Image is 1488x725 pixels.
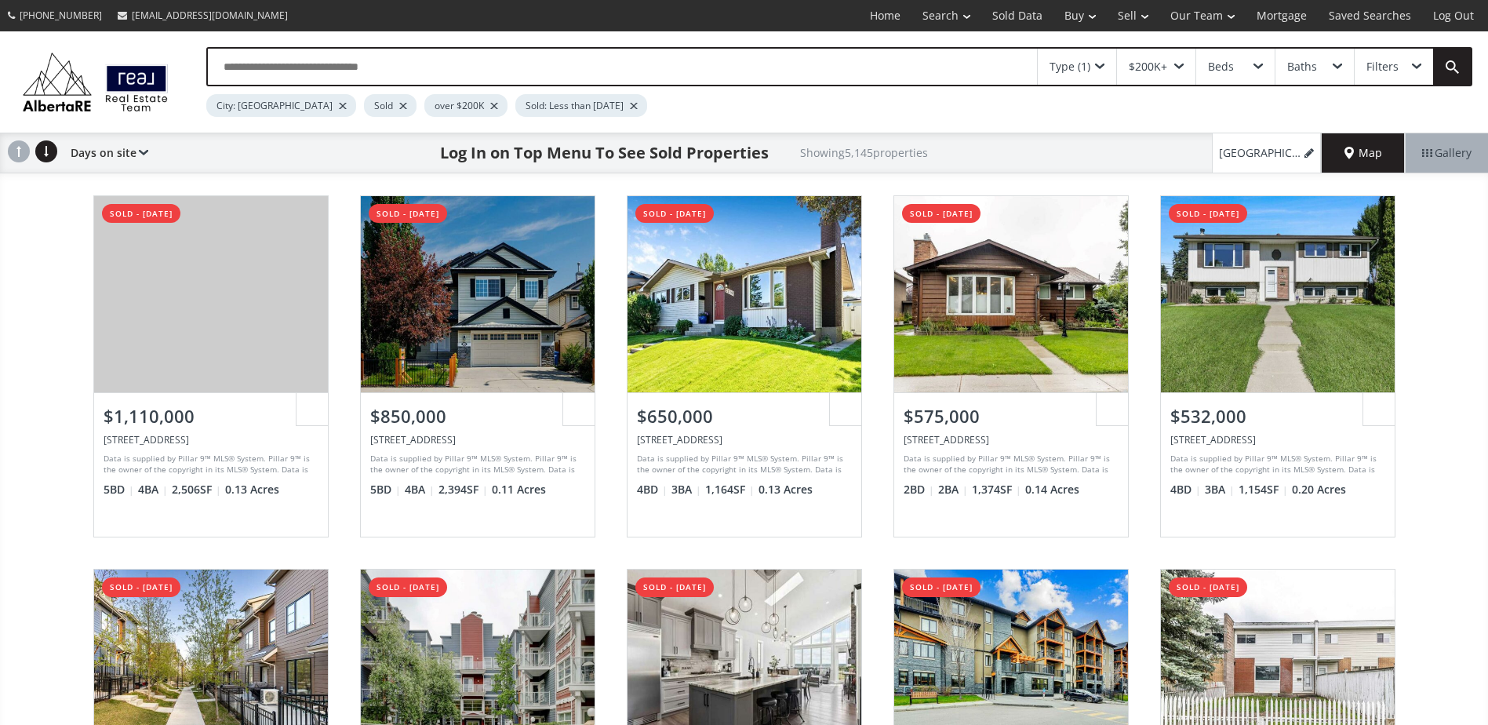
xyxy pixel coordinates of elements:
[424,94,508,117] div: over $200K
[104,404,318,428] div: $1,110,000
[1422,145,1472,161] span: Gallery
[904,482,934,497] span: 2 BD
[492,482,546,497] span: 0.11 Acres
[1405,133,1488,173] div: Gallery
[438,482,488,497] span: 2,394 SF
[104,433,318,446] div: 242 Discovery Ridge Bay SW, Calgary, AB T3H 5T7
[611,180,878,553] a: sold - [DATE]$650,000[STREET_ADDRESS]Data is supplied by Pillar 9™ MLS® System. Pillar 9™ is the ...
[104,453,315,476] div: Data is supplied by Pillar 9™ MLS® System. Pillar 9™ is the owner of the copyright in its MLS® Sy...
[1170,433,1385,446] div: 255 Penbrooke Way SE, Calgary, AB T2A 3S7
[370,433,585,446] div: 11948 Valley Ridge Drive NW, Calgary, AB T3B 5V3
[104,482,134,497] span: 5 BD
[1212,133,1322,173] a: [GEOGRAPHIC_DATA], over $200K
[206,94,356,117] div: City: [GEOGRAPHIC_DATA]
[904,433,1119,446] div: 7120 20 Street SE, Calgary, AB T2C 0P6
[800,147,928,158] h2: Showing 5,145 properties
[637,482,668,497] span: 4 BD
[1322,133,1405,173] div: Map
[344,180,611,553] a: sold - [DATE]$850,000[STREET_ADDRESS]Data is supplied by Pillar 9™ MLS® System. Pillar 9™ is the ...
[637,433,852,446] div: 7219 Range Drive NW, Calgary, AB T3G 1H2
[1208,61,1234,72] div: Beds
[370,453,581,476] div: Data is supplied by Pillar 9™ MLS® System. Pillar 9™ is the owner of the copyright in its MLS® Sy...
[904,453,1115,476] div: Data is supplied by Pillar 9™ MLS® System. Pillar 9™ is the owner of the copyright in its MLS® Sy...
[138,482,168,497] span: 4 BA
[370,482,401,497] span: 5 BD
[904,404,1119,428] div: $575,000
[225,482,279,497] span: 0.13 Acres
[1344,145,1382,161] span: Map
[878,180,1144,553] a: sold - [DATE]$575,000[STREET_ADDRESS]Data is supplied by Pillar 9™ MLS® System. Pillar 9™ is the ...
[1219,145,1301,161] span: [GEOGRAPHIC_DATA], over $200K
[16,49,175,115] img: Logo
[110,1,296,30] a: [EMAIL_ADDRESS][DOMAIN_NAME]
[370,404,585,428] div: $850,000
[1239,482,1288,497] span: 1,154 SF
[938,482,968,497] span: 2 BA
[1292,482,1346,497] span: 0.20 Acres
[63,133,148,173] div: Days on site
[132,9,288,22] span: [EMAIL_ADDRESS][DOMAIN_NAME]
[705,482,755,497] span: 1,164 SF
[637,404,852,428] div: $650,000
[172,482,221,497] span: 2,506 SF
[1170,404,1385,428] div: $532,000
[1170,453,1381,476] div: Data is supplied by Pillar 9™ MLS® System. Pillar 9™ is the owner of the copyright in its MLS® Sy...
[364,94,417,117] div: Sold
[515,94,647,117] div: Sold: Less than [DATE]
[759,482,813,497] span: 0.13 Acres
[1129,61,1167,72] div: $200K+
[78,180,344,553] a: sold - [DATE]$1,110,000[STREET_ADDRESS]Data is supplied by Pillar 9™ MLS® System. Pillar 9™ is th...
[1144,180,1411,553] a: sold - [DATE]$532,000[STREET_ADDRESS]Data is supplied by Pillar 9™ MLS® System. Pillar 9™ is the ...
[1366,61,1399,72] div: Filters
[1050,61,1090,72] div: Type (1)
[1205,482,1235,497] span: 3 BA
[671,482,701,497] span: 3 BA
[440,142,769,164] h1: Log In on Top Menu To See Sold Properties
[972,482,1021,497] span: 1,374 SF
[1025,482,1079,497] span: 0.14 Acres
[405,482,435,497] span: 4 BA
[1170,482,1201,497] span: 4 BD
[1287,61,1317,72] div: Baths
[637,453,848,476] div: Data is supplied by Pillar 9™ MLS® System. Pillar 9™ is the owner of the copyright in its MLS® Sy...
[20,9,102,22] span: [PHONE_NUMBER]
